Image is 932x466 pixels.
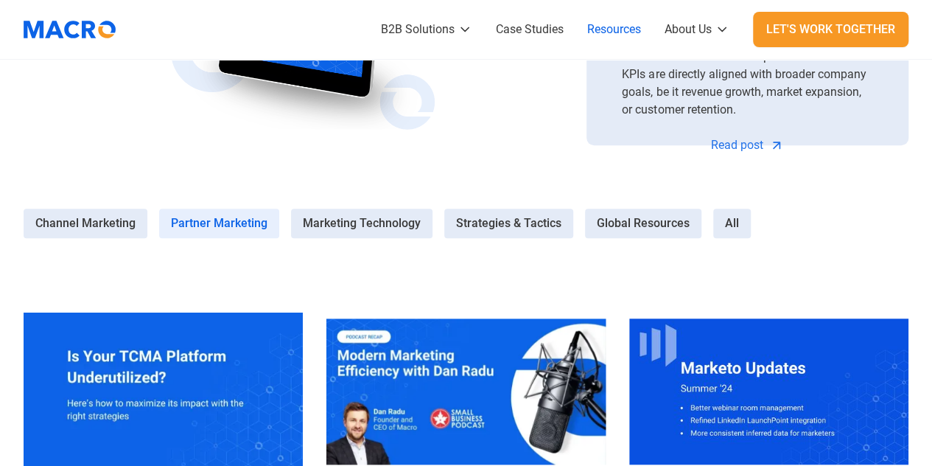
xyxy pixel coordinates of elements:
span: Global Resources [597,215,690,232]
span: Marketing Technology [303,215,421,232]
div: Read post [711,136,763,154]
div: High-performing partner marketers - such Macro's PRM and TCMA experts - ensure their KPIs are dir... [622,30,873,119]
a: home [24,11,127,48]
span: Partner Marketing [171,215,267,232]
span: Strategies & Tactics [456,215,561,232]
div: About Us [665,21,712,38]
span: All [725,215,739,232]
div: Let's Work Together [766,21,895,38]
span: Channel Marketing [35,215,136,232]
a: Let's Work Together [753,12,908,47]
a: Read post [711,136,784,154]
div: B2B Solutions [381,21,455,38]
form: Email Form [24,209,908,242]
img: Macromator Logo [16,11,123,48]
